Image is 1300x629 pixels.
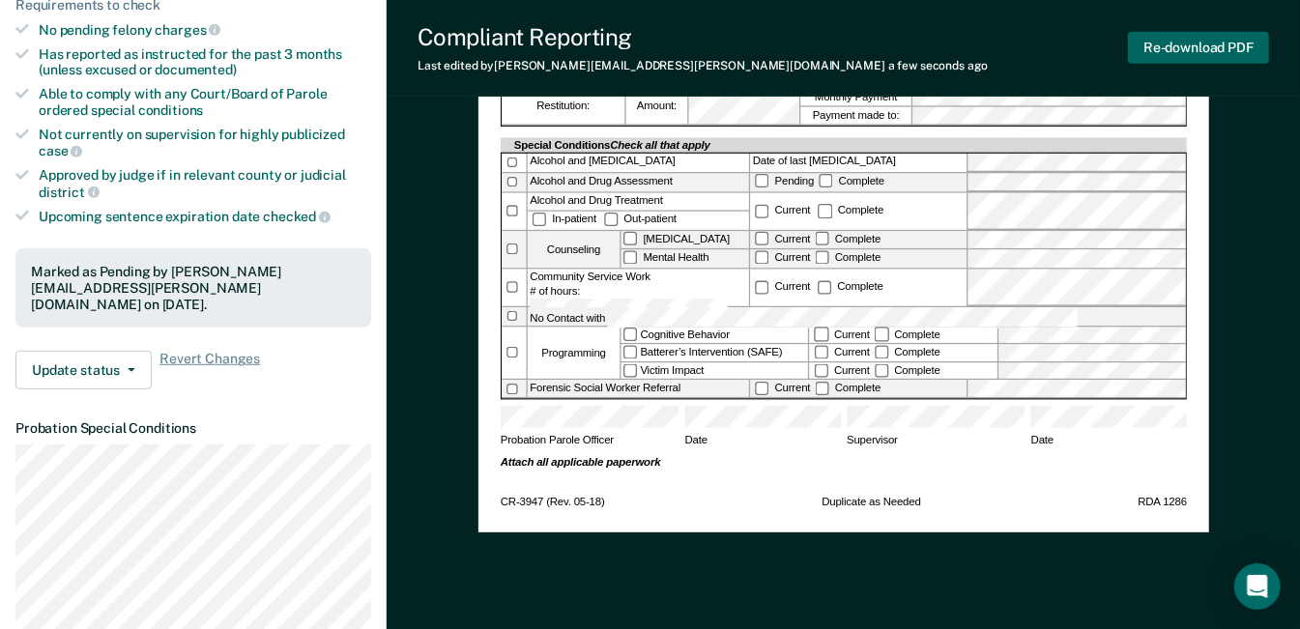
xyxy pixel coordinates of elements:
[684,434,840,456] span: Date
[500,434,678,456] span: Probation Parole Officer
[418,23,988,51] div: Compliant Reporting
[815,232,828,245] input: Complete
[800,107,911,124] label: Payment made to:
[263,209,331,224] span: checked
[527,231,619,268] div: Counseling
[156,22,221,38] span: charges
[752,281,812,294] label: Current
[755,232,768,245] input: Current
[623,232,637,245] input: [MEDICAL_DATA]
[527,327,619,379] div: Programming
[533,213,546,226] input: In-patient
[750,154,968,172] label: Date of last [MEDICAL_DATA]
[755,281,768,295] input: Current
[623,251,637,265] input: Mental Health
[502,89,624,124] div: Restitution:
[872,364,942,377] label: Complete
[621,345,808,361] label: Batterer’s Intervention (SAFE)
[816,174,886,186] label: Complete
[527,173,748,191] div: Alcohol and Drug Assessment
[527,381,748,397] div: Forensic Social Worker Referral
[752,382,812,394] label: Current
[813,382,883,394] label: Complete
[500,456,660,469] strong: Attach all applicable paperwork
[418,59,988,72] div: Last edited by [PERSON_NAME][EMAIL_ADDRESS][PERSON_NAME][DOMAIN_NAME]
[601,213,679,225] label: Out-patient
[755,205,768,218] input: Current
[621,362,808,379] label: Victim Impact
[814,328,827,341] input: Current
[888,59,988,72] span: a few seconds ago
[812,364,872,377] label: Current
[872,328,942,340] label: Complete
[500,496,604,510] span: CR-3947 (Rev. 05-18)
[814,346,827,359] input: Current
[608,307,1078,329] input: No Contact with
[847,434,1025,456] span: Supervisor
[15,351,152,389] button: Update status
[875,363,888,377] input: Complete
[527,154,748,172] div: Alcohol and [MEDICAL_DATA]
[819,174,832,187] input: Complete
[159,351,260,389] span: Revert Changes
[625,89,687,124] label: Amount:
[155,62,236,77] span: documented)
[875,346,888,359] input: Complete
[815,382,828,395] input: Complete
[39,127,371,159] div: Not currently on supervision for highly publicized
[623,328,637,341] input: Cognitive Behavior
[15,420,371,437] dt: Probation Special Conditions
[138,102,204,118] span: conditions
[621,250,748,268] label: Mental Health
[816,205,886,217] label: Complete
[818,205,831,218] input: Complete
[1138,496,1187,510] span: RDA 1286
[39,143,82,158] span: case
[752,251,812,264] label: Current
[813,232,883,244] label: Complete
[872,346,942,358] label: Complete
[822,496,920,510] span: Duplicate as Needed
[755,174,768,187] input: Pending
[31,264,356,312] div: Marked as Pending by [PERSON_NAME][EMAIL_ADDRESS][PERSON_NAME][DOMAIN_NAME] on [DATE].
[752,232,812,244] label: Current
[818,281,831,295] input: Complete
[813,251,883,264] label: Complete
[621,231,748,248] label: [MEDICAL_DATA]
[39,167,371,200] div: Approved by judge if in relevant county or judicial
[815,251,828,265] input: Complete
[1234,563,1281,610] div: Open Intercom Messenger
[39,185,100,200] span: district
[511,137,712,152] div: Special Conditions
[815,281,885,294] div: Complete
[39,208,371,225] div: Upcoming sentence expiration date
[814,363,827,377] input: Current
[1030,434,1186,456] span: Date
[604,213,618,226] input: Out-patient
[752,205,812,217] label: Current
[530,213,601,225] label: In-patient
[527,269,748,305] div: Community Service Work # of hours:
[812,346,872,358] label: Current
[527,307,1185,326] label: No Contact with
[755,251,768,265] input: Current
[752,174,816,186] label: Pending
[527,192,748,210] div: Alcohol and Drug Treatment
[623,363,637,377] input: Victim Impact
[610,138,710,151] span: Check all that apply
[39,21,371,39] div: No pending felony
[623,346,637,359] input: Batterer’s Intervention (SAFE)
[875,328,888,341] input: Complete
[39,46,371,79] div: Has reported as instructed for the past 3 months (unless excused or
[812,328,872,340] label: Current
[755,382,768,395] input: Current
[1128,32,1269,64] button: Re-download PDF
[621,327,808,343] label: Cognitive Behavior
[800,89,911,105] label: Monthly Payment
[39,86,371,119] div: Able to comply with any Court/Board of Parole ordered special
